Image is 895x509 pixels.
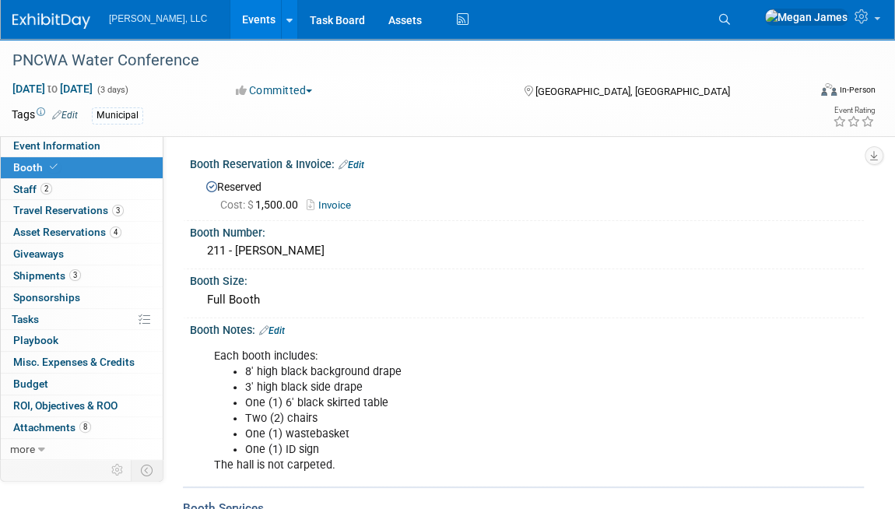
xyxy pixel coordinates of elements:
[259,325,285,336] a: Edit
[190,153,864,173] div: Booth Reservation & Invoice:
[13,204,124,216] span: Travel Reservations
[110,226,121,238] span: 4
[1,439,163,460] a: more
[40,183,52,195] span: 2
[13,399,118,412] span: ROI, Objectives & ROO
[742,81,876,104] div: Event Format
[50,163,58,171] i: Booth reservation complete
[13,334,58,346] span: Playbook
[307,199,359,211] a: Invoice
[220,198,304,211] span: 1,500.00
[1,374,163,395] a: Budget
[132,460,163,480] td: Toggle Event Tabs
[1,309,163,330] a: Tasks
[13,247,64,260] span: Giveaways
[1,330,163,351] a: Playbook
[245,380,718,395] li: 3' high black side drape
[1,417,163,438] a: Attachments8
[13,421,91,434] span: Attachments
[45,82,60,95] span: to
[245,442,718,458] li: One (1) ID sign
[245,411,718,427] li: Two (2) chairs
[92,107,143,124] div: Municipal
[13,356,135,368] span: Misc. Expenses & Credits
[245,364,718,380] li: 8' high black background drape
[1,352,163,373] a: Misc. Expenses & Credits
[109,13,207,24] span: [PERSON_NAME], LLC
[13,291,80,304] span: Sponsorships
[13,377,48,390] span: Budget
[245,395,718,411] li: One (1) 6' black skirted table
[12,82,93,96] span: [DATE] [DATE]
[220,198,255,211] span: Cost: $
[96,85,128,95] span: (3 days)
[1,222,163,243] a: Asset Reservations4
[202,175,852,213] div: Reserved
[1,135,163,156] a: Event Information
[1,287,163,308] a: Sponsorships
[1,179,163,200] a: Staff2
[245,427,718,442] li: One (1) wastebasket
[833,107,875,114] div: Event Rating
[10,443,35,455] span: more
[12,313,39,325] span: Tasks
[839,84,876,96] div: In-Person
[1,395,163,416] a: ROI, Objectives & ROO
[202,239,852,263] div: 211 - [PERSON_NAME]
[203,341,728,482] div: Each booth includes: The hall is not carpeted.
[230,82,318,98] button: Committed
[821,83,837,96] img: Format-Inperson.png
[12,13,90,29] img: ExhibitDay
[1,265,163,286] a: Shipments3
[1,200,163,221] a: Travel Reservations3
[202,288,852,312] div: Full Booth
[339,160,364,170] a: Edit
[1,157,163,178] a: Booth
[13,226,121,238] span: Asset Reservations
[12,107,78,125] td: Tags
[69,269,81,281] span: 3
[1,244,163,265] a: Giveaways
[112,205,124,216] span: 3
[190,221,864,240] div: Booth Number:
[190,318,864,339] div: Booth Notes:
[535,86,730,97] span: [GEOGRAPHIC_DATA], [GEOGRAPHIC_DATA]
[104,460,132,480] td: Personalize Event Tab Strip
[79,421,91,433] span: 8
[13,269,81,282] span: Shipments
[7,47,791,75] div: PNCWA Water Conference
[13,161,61,174] span: Booth
[190,269,864,289] div: Booth Size:
[13,183,52,195] span: Staff
[13,139,100,152] span: Event Information
[52,110,78,121] a: Edit
[764,9,848,26] img: Megan James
